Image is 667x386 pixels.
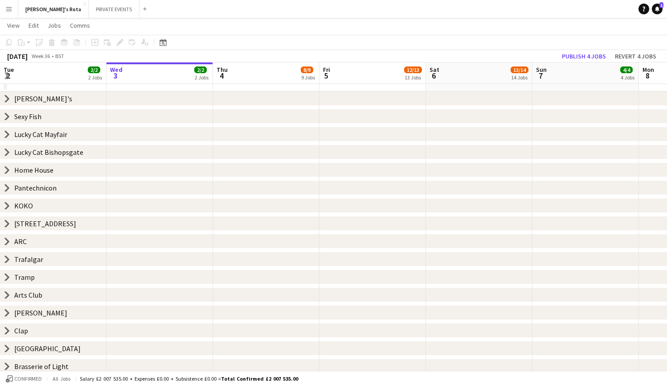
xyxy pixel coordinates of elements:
[89,0,139,18] button: PRIVATE EVENTS
[652,4,663,14] a: 1
[29,21,39,29] span: Edit
[621,74,634,81] div: 4 Jobs
[14,130,67,139] div: Lucky Cat Mayfair
[14,308,67,317] div: [PERSON_NAME]
[2,71,14,81] span: 2
[4,20,23,31] a: View
[29,53,52,59] span: Week 36
[66,20,94,31] a: Comms
[14,148,83,157] div: Lucky Cat Bishopsgate
[14,237,27,246] div: ARC
[217,66,228,74] span: Thu
[25,20,42,31] a: Edit
[659,2,663,8] span: 1
[55,53,64,59] div: BST
[14,273,35,282] div: Tramp
[7,52,28,61] div: [DATE]
[611,50,660,62] button: Revert 4 jobs
[4,374,43,384] button: Confirmed
[109,71,123,81] span: 3
[14,362,69,371] div: Brasserie of Light
[221,375,298,382] span: Total Confirmed £2 007 535.00
[14,183,57,192] div: Pantechnicon
[110,66,123,74] span: Wed
[194,66,207,73] span: 2/2
[428,71,439,81] span: 6
[48,21,61,29] span: Jobs
[70,21,90,29] span: Comms
[7,21,20,29] span: View
[620,66,633,73] span: 4/4
[641,71,654,81] span: 8
[322,71,330,81] span: 5
[405,74,421,81] div: 13 Jobs
[195,74,209,81] div: 2 Jobs
[14,94,72,103] div: [PERSON_NAME]'s
[51,375,72,382] span: All jobs
[511,74,528,81] div: 14 Jobs
[323,66,330,74] span: Fri
[511,66,528,73] span: 13/14
[535,71,547,81] span: 7
[430,66,439,74] span: Sat
[14,344,81,353] div: [GEOGRAPHIC_DATA]
[14,376,42,382] span: Confirmed
[14,201,33,210] div: KOKO
[80,375,298,382] div: Salary £2 007 535.00 + Expenses £0.00 + Subsistence £0.00 =
[301,74,315,81] div: 9 Jobs
[4,66,14,74] span: Tue
[14,112,41,121] div: Sexy Fish
[14,219,76,228] div: [STREET_ADDRESS]
[88,66,100,73] span: 2/2
[14,255,43,264] div: Trafalgar
[404,66,422,73] span: 12/13
[14,291,42,299] div: Arts Club
[14,326,28,335] div: Clap
[88,74,102,81] div: 2 Jobs
[215,71,228,81] span: 4
[14,166,53,174] div: Home House
[642,66,654,74] span: Mon
[44,20,65,31] a: Jobs
[558,50,610,62] button: Publish 4 jobs
[18,0,89,18] button: [PERSON_NAME]'s Rota
[536,66,547,74] span: Sun
[301,66,313,73] span: 8/9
